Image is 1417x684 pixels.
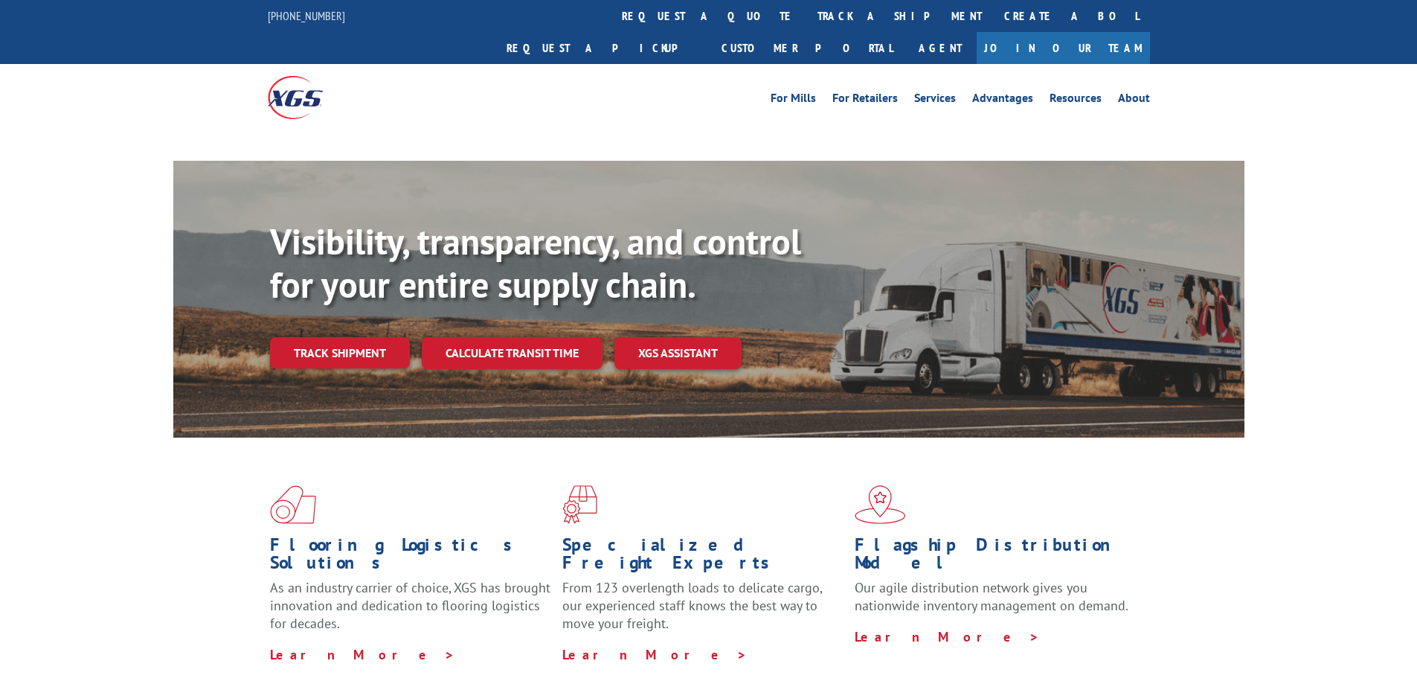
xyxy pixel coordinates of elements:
[972,92,1033,109] a: Advantages
[270,485,316,524] img: xgs-icon-total-supply-chain-intelligence-red
[771,92,816,109] a: For Mills
[562,646,748,663] a: Learn More >
[855,536,1136,579] h1: Flagship Distribution Model
[855,628,1040,645] a: Learn More >
[562,485,597,524] img: xgs-icon-focused-on-flooring-red
[270,579,550,632] span: As an industry carrier of choice, XGS has brought innovation and dedication to flooring logistics...
[914,92,956,109] a: Services
[977,32,1150,64] a: Join Our Team
[710,32,904,64] a: Customer Portal
[422,337,603,369] a: Calculate transit time
[904,32,977,64] a: Agent
[832,92,898,109] a: For Retailers
[270,218,801,307] b: Visibility, transparency, and control for your entire supply chain.
[1118,92,1150,109] a: About
[270,337,410,368] a: Track shipment
[495,32,710,64] a: Request a pickup
[270,646,455,663] a: Learn More >
[268,8,345,23] a: [PHONE_NUMBER]
[855,485,906,524] img: xgs-icon-flagship-distribution-model-red
[562,579,844,645] p: From 123 overlength loads to delicate cargo, our experienced staff knows the best way to move you...
[855,579,1128,614] span: Our agile distribution network gives you nationwide inventory management on demand.
[614,337,742,369] a: XGS ASSISTANT
[1050,92,1102,109] a: Resources
[270,536,551,579] h1: Flooring Logistics Solutions
[562,536,844,579] h1: Specialized Freight Experts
